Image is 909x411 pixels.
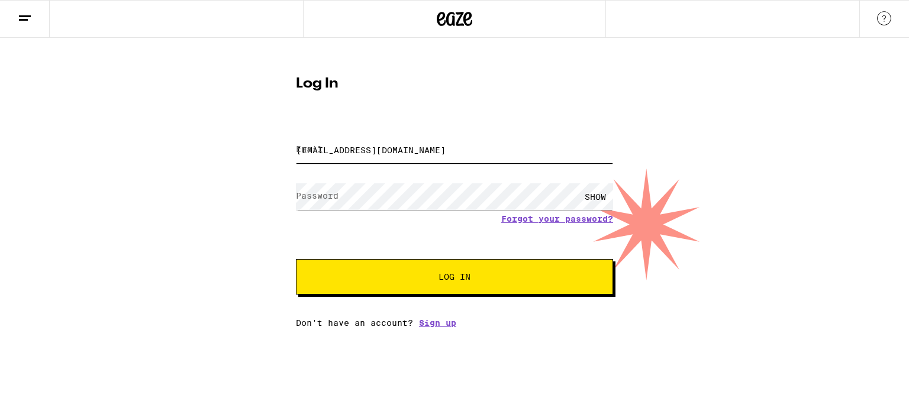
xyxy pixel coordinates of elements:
span: Hi. Need any help? [7,8,85,18]
div: SHOW [578,183,613,210]
h1: Log In [296,77,613,91]
button: Log In [296,259,613,295]
span: Log In [439,273,470,281]
input: Email [296,137,613,163]
a: Sign up [419,318,456,328]
label: Email [296,144,323,154]
a: Forgot your password? [501,214,613,224]
div: Don't have an account? [296,318,613,328]
label: Password [296,191,339,200]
